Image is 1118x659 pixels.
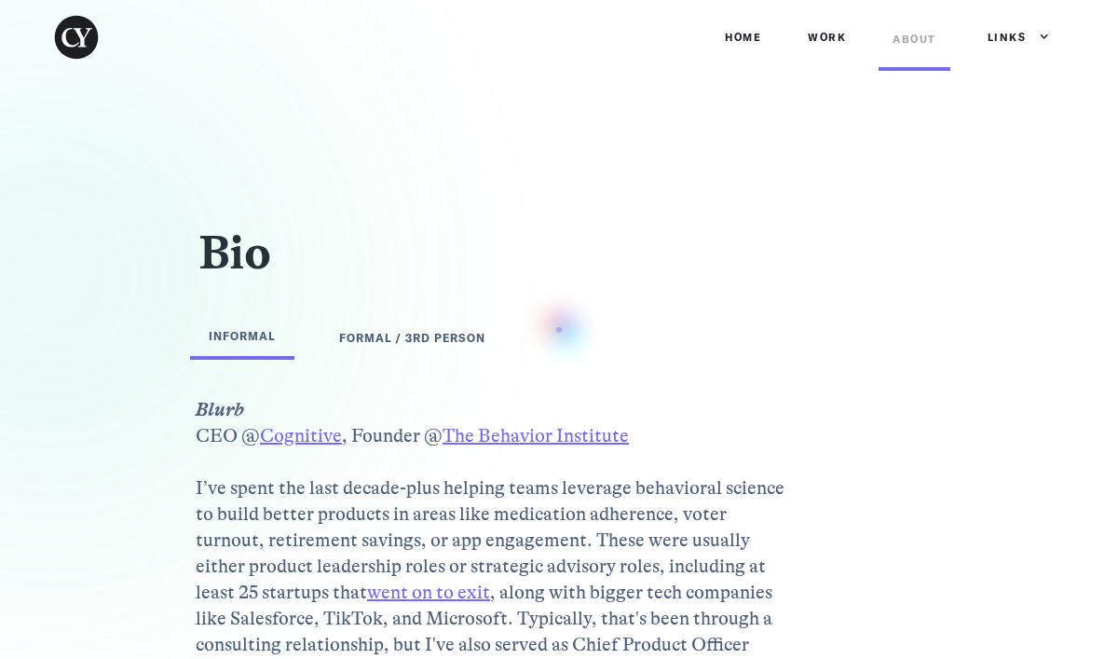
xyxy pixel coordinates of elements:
[879,11,950,71] a: ABOUT
[794,9,860,65] a: Work
[443,425,629,446] a: The Behavior Institute‍
[196,397,792,423] em: Blurb
[988,28,1027,47] div: Links
[339,328,485,347] div: FORMAL / 3rd PERSON
[260,425,342,446] a: Cognitive
[711,9,775,65] a: Home
[367,582,490,603] a: went on to exit
[969,9,1050,65] div: Links
[209,326,276,345] div: INFORMAL
[50,11,126,63] a: home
